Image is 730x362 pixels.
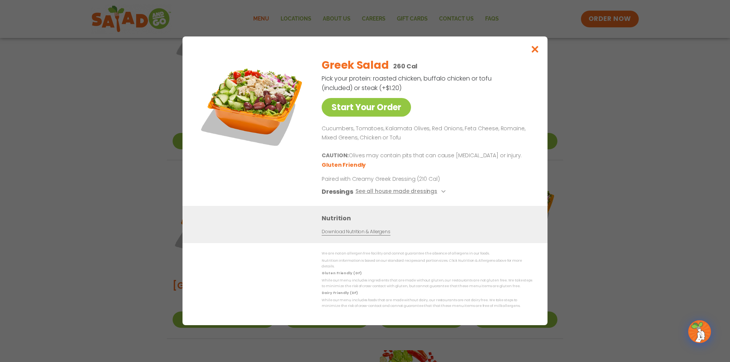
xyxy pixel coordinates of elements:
[523,36,547,62] button: Close modal
[322,278,532,289] p: While our menu includes ingredients that are made without gluten, our restaurants are not gluten ...
[322,214,536,223] h3: Nutrition
[322,271,361,276] strong: Gluten Friendly (GF)
[322,297,532,309] p: While our menu includes foods that are made without dairy, our restaurants are not dairy free. We...
[322,175,462,183] p: Paired with Creamy Greek Dressing (210 Cal)
[322,291,357,296] strong: Dairy Friendly (DF)
[322,74,493,93] p: Pick your protein: roasted chicken, buffalo chicken or tofu (included) or steak (+$1.20)
[322,258,532,270] p: Nutrition information is based on our standard recipes and portion sizes. Click Nutrition & Aller...
[200,52,306,158] img: Featured product photo for Greek Salad
[322,124,529,142] p: Cucumbers, Tomatoes, Kalamata Olives, Red Onions, Feta Cheese, Romaine, Mixed Greens, Chicken or ...
[322,152,529,161] p: Olives may contain pits that can cause [MEDICAL_DATA] or injury.
[322,251,532,257] p: We are not an allergen free facility and cannot guarantee the absence of allergens in our foods.
[322,98,411,117] a: Start Your Order
[322,229,390,236] a: Download Nutrition & Allergens
[689,321,710,342] img: wpChatIcon
[322,152,349,160] b: CAUTION:
[355,187,448,197] button: See all house made dressings
[322,187,353,197] h3: Dressings
[322,57,389,73] h2: Greek Salad
[322,161,367,169] li: Gluten Friendly
[393,62,417,71] p: 260 Cal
